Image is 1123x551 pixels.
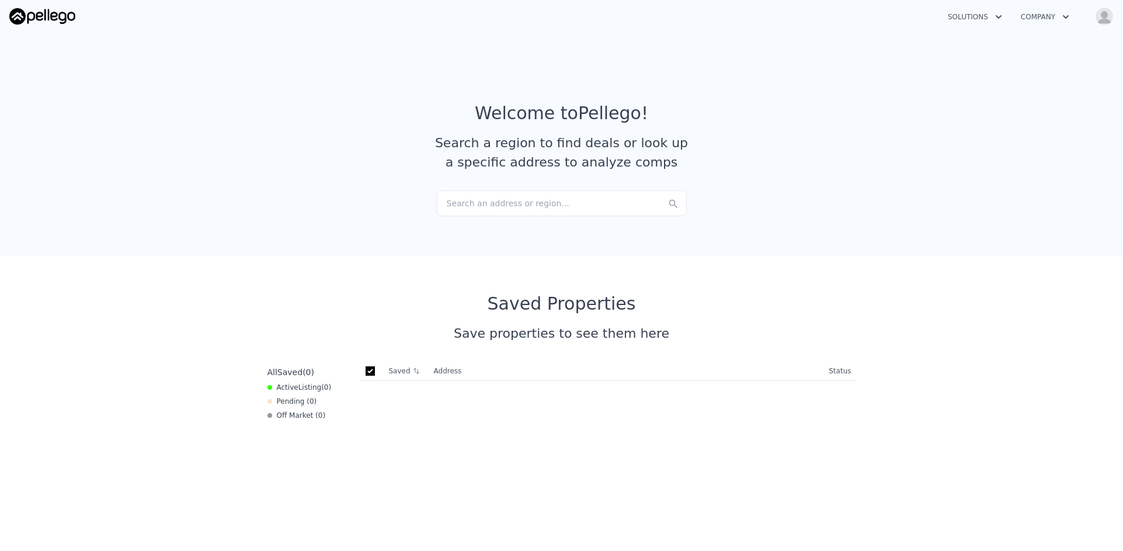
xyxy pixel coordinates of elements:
[938,6,1011,27] button: Solutions
[267,397,317,406] div: Pending ( 0 )
[437,190,687,216] div: Search an address or region...
[298,383,322,391] span: Listing
[267,366,314,378] div: All ( 0 )
[263,293,861,314] div: Saved Properties
[1011,6,1079,27] button: Company
[475,103,648,124] div: Welcome to Pellego !
[384,362,429,380] th: Saved
[263,324,861,343] div: Save properties to see them here
[267,411,326,420] div: Off Market ( 0 )
[429,362,825,381] th: Address
[431,133,693,172] div: Search a region to find deals or look up a specific address to analyze comps
[277,368,303,377] span: Saved
[277,383,332,392] span: Active ( 0 )
[1095,7,1114,26] img: avatar
[9,8,75,25] img: Pellego
[824,362,856,381] th: Status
